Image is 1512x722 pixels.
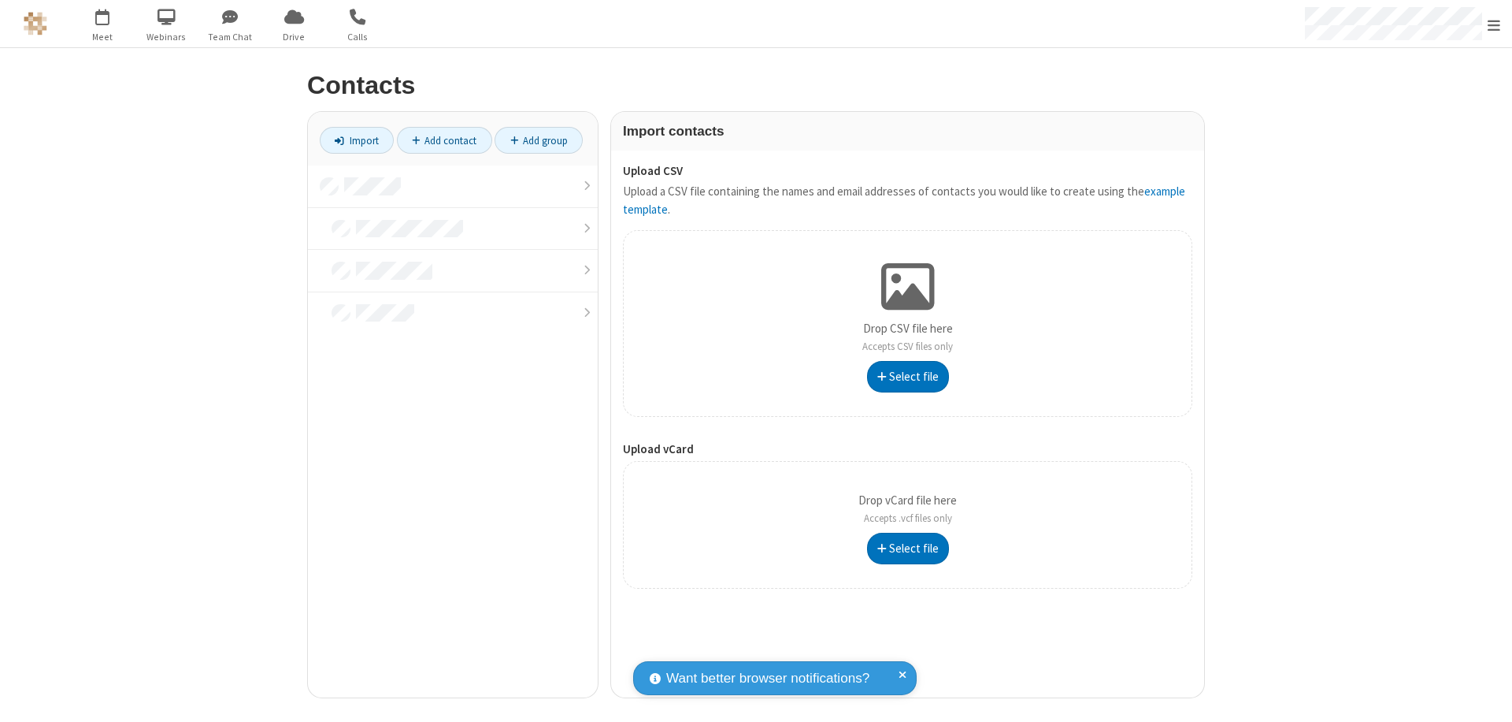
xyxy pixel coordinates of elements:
[666,668,869,689] span: Want better browser notifications?
[495,127,583,154] a: Add group
[864,512,952,525] span: Accepts .vcf files only
[867,533,949,564] button: Select file
[328,30,387,44] span: Calls
[623,441,1192,459] label: Upload vCard
[623,184,1185,217] a: example template
[320,127,394,154] a: Import
[307,72,1205,99] h2: Contacts
[623,124,1192,139] h3: Import contacts
[265,30,324,44] span: Drive
[858,492,957,527] p: Drop vCard file here
[137,30,196,44] span: Webinars
[24,12,47,35] img: QA Selenium DO NOT DELETE OR CHANGE
[397,127,492,154] a: Add contact
[862,340,953,353] span: Accepts CSV files only
[623,183,1192,218] p: Upload a CSV file containing the names and email addresses of contacts you would like to create u...
[862,320,953,355] p: Drop CSV file here
[73,30,132,44] span: Meet
[201,30,260,44] span: Team Chat
[867,361,949,393] button: Select file
[623,162,1192,180] label: Upload CSV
